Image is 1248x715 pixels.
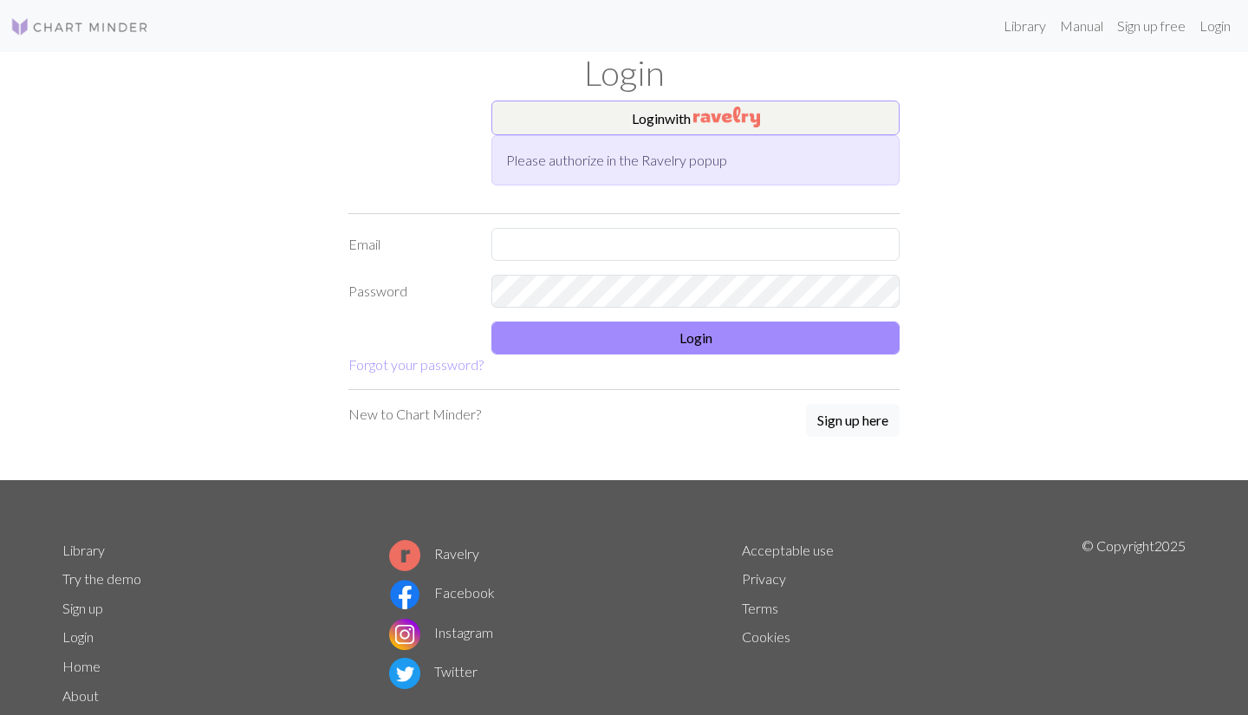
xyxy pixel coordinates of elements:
a: Sign up free [1110,9,1193,43]
button: Loginwith [491,101,900,135]
a: Terms [742,600,778,616]
a: Facebook [389,584,495,601]
button: Sign up here [806,404,900,437]
a: Twitter [389,663,478,679]
a: Forgot your password? [348,356,484,373]
button: Login [491,322,900,354]
a: Sign up [62,600,103,616]
a: Privacy [742,570,786,587]
label: Email [338,228,481,261]
img: Twitter logo [389,658,420,689]
a: About [62,687,99,704]
p: © Copyright 2025 [1082,536,1186,711]
a: Library [997,9,1053,43]
a: Ravelry [389,545,479,562]
a: Cookies [742,628,790,645]
img: Ravelry [693,107,760,127]
a: Instagram [389,624,493,640]
a: Login [1193,9,1238,43]
a: Sign up here [806,404,900,439]
img: Ravelry logo [389,540,420,571]
img: Logo [10,16,149,37]
div: Please authorize in the Ravelry popup [491,135,900,185]
a: Try the demo [62,570,141,587]
a: Home [62,658,101,674]
p: New to Chart Minder? [348,404,481,425]
a: Library [62,542,105,558]
label: Password [338,275,481,308]
a: Login [62,628,94,645]
img: Instagram logo [389,619,420,650]
a: Manual [1053,9,1110,43]
a: Acceptable use [742,542,834,558]
h1: Login [52,52,1196,94]
img: Facebook logo [389,579,420,610]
